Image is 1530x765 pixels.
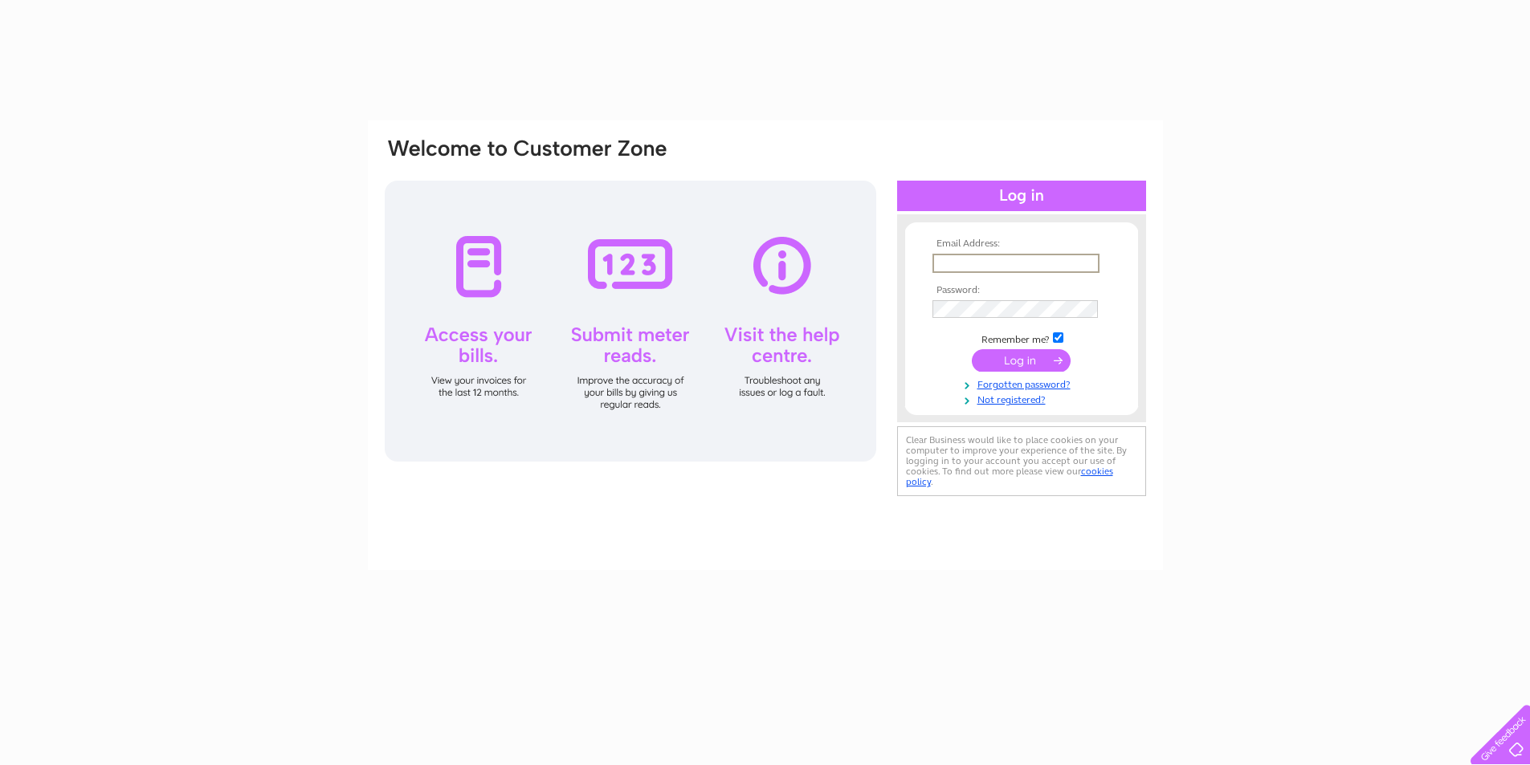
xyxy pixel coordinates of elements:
[932,391,1115,406] a: Not registered?
[928,330,1115,346] td: Remember me?
[897,426,1146,496] div: Clear Business would like to place cookies on your computer to improve your experience of the sit...
[972,349,1071,372] input: Submit
[928,285,1115,296] th: Password:
[932,376,1115,391] a: Forgotten password?
[906,466,1113,487] a: cookies policy
[928,238,1115,250] th: Email Address:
